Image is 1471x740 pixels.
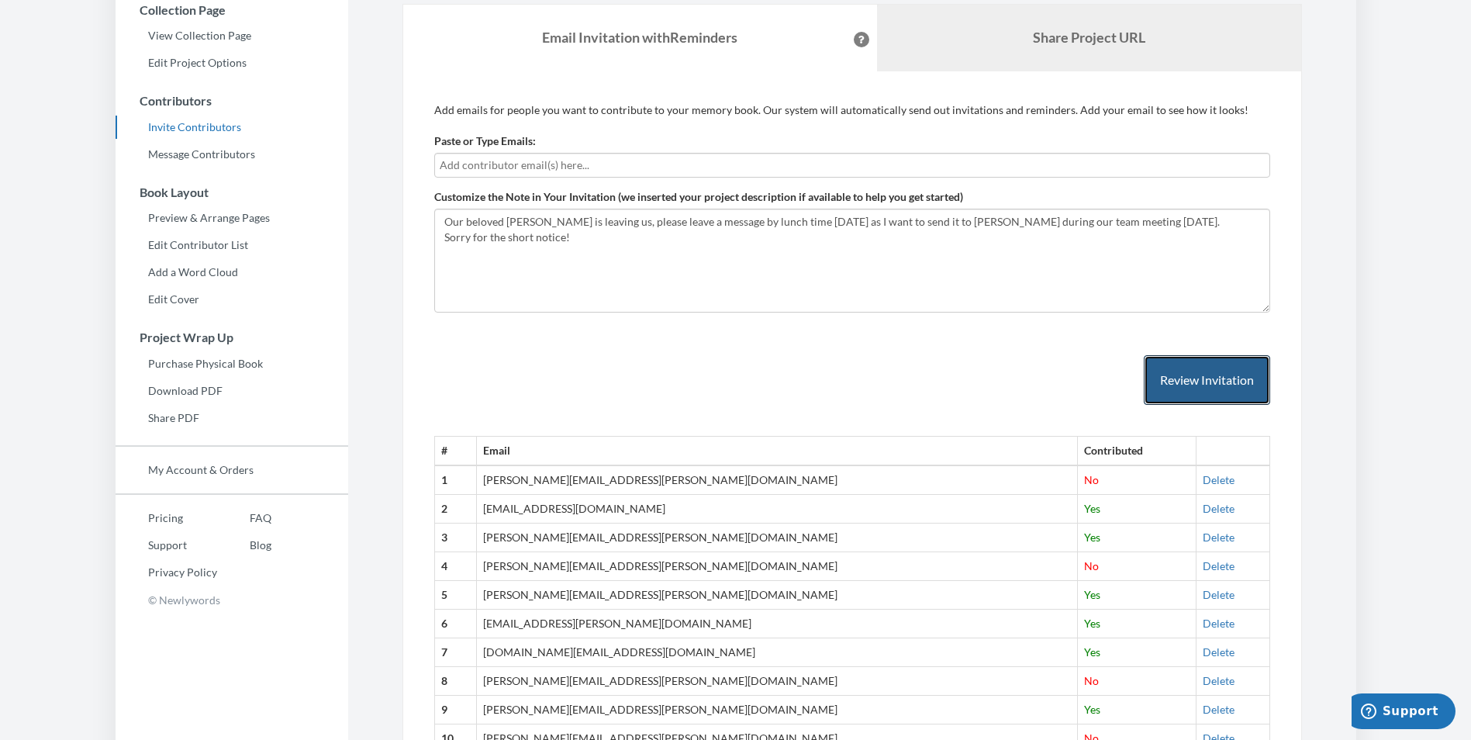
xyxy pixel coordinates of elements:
a: Purchase Physical Book [116,352,348,375]
a: Invite Contributors [116,116,348,139]
input: Add contributor email(s) here... [440,157,1265,174]
span: Yes [1084,617,1100,630]
span: Yes [1084,703,1100,716]
td: [PERSON_NAME][EMAIL_ADDRESS][PERSON_NAME][DOMAIN_NAME] [476,552,1078,581]
h3: Book Layout [116,185,348,199]
span: No [1084,674,1099,687]
a: View Collection Page [116,24,348,47]
p: Add emails for people you want to contribute to your memory book. Our system will automatically s... [434,102,1270,118]
a: Edit Contributor List [116,233,348,257]
th: 1 [434,465,476,494]
td: [PERSON_NAME][EMAIL_ADDRESS][PERSON_NAME][DOMAIN_NAME] [476,465,1078,494]
a: Edit Cover [116,288,348,311]
b: Share Project URL [1033,29,1145,46]
a: My Account & Orders [116,458,348,482]
h3: Project Wrap Up [116,330,348,344]
label: Paste or Type Emails: [434,133,536,149]
h3: Contributors [116,94,348,108]
a: Add a Word Cloud [116,261,348,284]
th: # [434,437,476,465]
th: 6 [434,610,476,638]
span: Yes [1084,645,1100,659]
a: Delete [1203,502,1234,515]
th: 3 [434,524,476,552]
a: Edit Project Options [116,51,348,74]
th: 4 [434,552,476,581]
a: Share PDF [116,406,348,430]
td: [EMAIL_ADDRESS][PERSON_NAME][DOMAIN_NAME] [476,610,1078,638]
td: [DOMAIN_NAME][EMAIL_ADDRESS][DOMAIN_NAME] [476,638,1078,667]
a: Delete [1203,473,1234,486]
a: Delete [1203,588,1234,601]
span: Yes [1084,588,1100,601]
a: Privacy Policy [116,561,217,584]
a: Delete [1203,531,1234,544]
a: Preview & Arrange Pages [116,206,348,230]
td: [PERSON_NAME][EMAIL_ADDRESS][PERSON_NAME][DOMAIN_NAME] [476,524,1078,552]
a: Message Contributors [116,143,348,166]
span: Yes [1084,502,1100,515]
p: © Newlywords [116,588,348,612]
th: 8 [434,667,476,696]
a: Delete [1203,674,1234,687]
iframe: Opens a widget where you can chat to one of our agents [1352,693,1455,732]
a: Pricing [116,507,217,530]
th: 2 [434,495,476,524]
a: Download PDF [116,379,348,403]
a: Blog [217,534,271,557]
td: [PERSON_NAME][EMAIL_ADDRESS][PERSON_NAME][DOMAIN_NAME] [476,696,1078,724]
a: Delete [1203,645,1234,659]
span: No [1084,473,1099,486]
button: Review Invitation [1144,355,1270,406]
th: 7 [434,638,476,667]
th: Contributed [1078,437,1196,465]
a: Delete [1203,703,1234,716]
textarea: Our beloved [PERSON_NAME] is leaving us, please leave a message by lunch time [DATE] as I want to... [434,209,1270,313]
td: [EMAIL_ADDRESS][DOMAIN_NAME] [476,495,1078,524]
h3: Collection Page [116,3,348,17]
td: [PERSON_NAME][EMAIL_ADDRESS][PERSON_NAME][DOMAIN_NAME] [476,667,1078,696]
span: Yes [1084,531,1100,544]
th: 5 [434,581,476,610]
th: 9 [434,696,476,724]
a: FAQ [217,507,271,530]
a: Delete [1203,559,1234,572]
span: No [1084,559,1099,572]
a: Support [116,534,217,557]
td: [PERSON_NAME][EMAIL_ADDRESS][PERSON_NAME][DOMAIN_NAME] [476,581,1078,610]
th: Email [476,437,1078,465]
a: Delete [1203,617,1234,630]
label: Customize the Note in Your Invitation (we inserted your project description if available to help ... [434,189,963,205]
strong: Email Invitation with Reminders [542,29,737,46]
